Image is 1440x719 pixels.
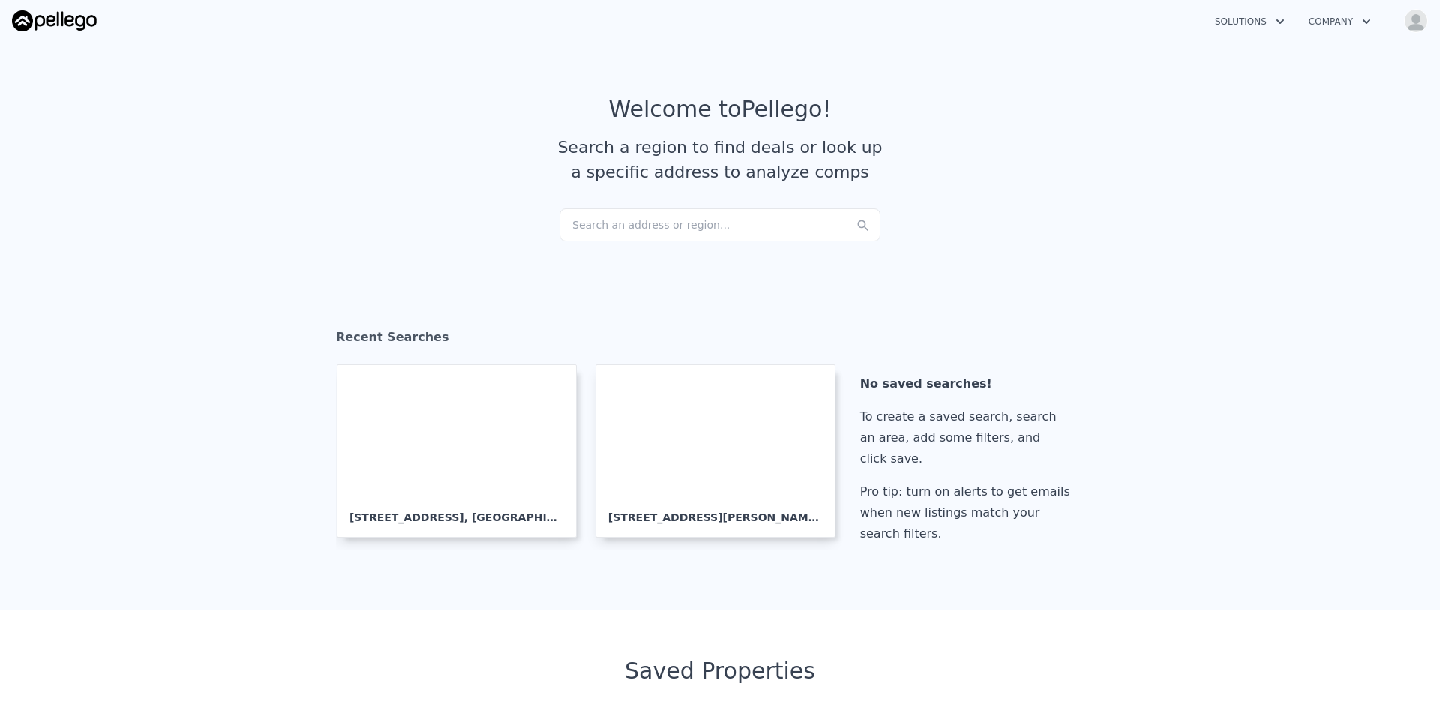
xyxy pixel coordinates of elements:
[595,364,847,538] a: [STREET_ADDRESS][PERSON_NAME], [GEOGRAPHIC_DATA]
[609,96,832,123] div: Welcome to Pellego !
[1203,8,1297,35] button: Solutions
[552,135,888,184] div: Search a region to find deals or look up a specific address to analyze comps
[336,658,1104,685] div: Saved Properties
[1297,8,1383,35] button: Company
[860,481,1076,544] div: Pro tip: turn on alerts to get emails when new listings match your search filters.
[1404,9,1428,33] img: avatar
[559,208,880,241] div: Search an address or region...
[860,373,1076,394] div: No saved searches!
[608,498,823,525] div: [STREET_ADDRESS][PERSON_NAME] , [GEOGRAPHIC_DATA]
[337,364,589,538] a: [STREET_ADDRESS], [GEOGRAPHIC_DATA]
[860,406,1076,469] div: To create a saved search, search an area, add some filters, and click save.
[349,498,564,525] div: [STREET_ADDRESS] , [GEOGRAPHIC_DATA]
[12,10,97,31] img: Pellego
[336,316,1104,364] div: Recent Searches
